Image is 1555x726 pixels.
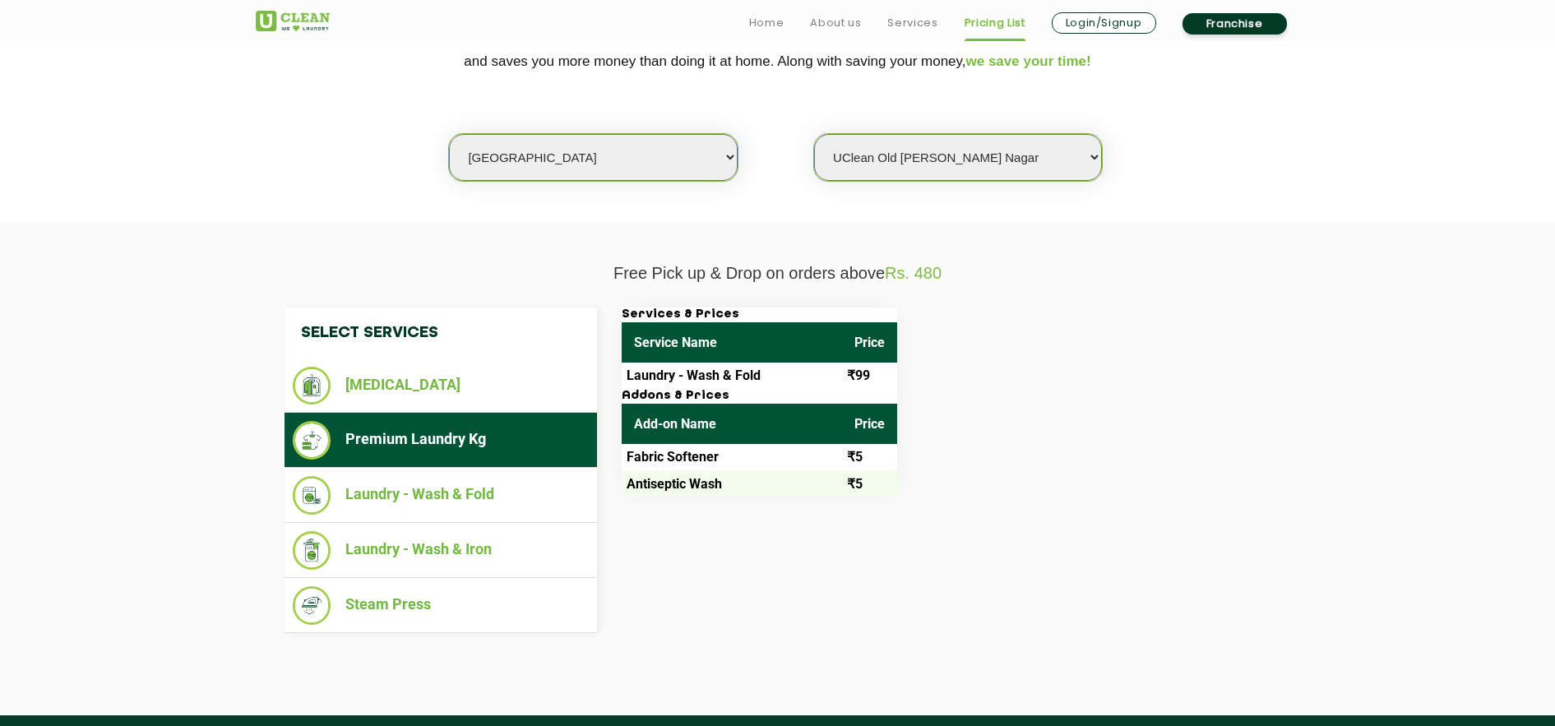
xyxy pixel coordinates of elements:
td: Laundry - Wash & Fold [622,363,842,389]
p: Free Pick up & Drop on orders above [256,264,1300,283]
img: Premium Laundry Kg [293,421,331,460]
span: Rs. 480 [885,264,942,282]
a: About us [810,13,861,33]
img: Laundry - Wash & Fold [293,476,331,515]
a: Pricing List [965,13,1025,33]
td: ₹5 [842,470,897,497]
th: Price [842,322,897,363]
li: Steam Press [293,586,589,625]
li: Laundry - Wash & Iron [293,531,589,570]
td: ₹5 [842,444,897,470]
th: Service Name [622,322,842,363]
img: Steam Press [293,586,331,625]
td: ₹99 [842,363,897,389]
th: Price [842,404,897,444]
img: Laundry - Wash & Iron [293,531,331,570]
th: Add-on Name [622,404,842,444]
a: Services [887,13,937,33]
h3: Services & Prices [622,308,897,322]
img: Dry Cleaning [293,367,331,405]
p: We make Laundry affordable by charging you per kilo and not per piece. Our monthly package pricin... [256,18,1300,76]
span: we save your time! [966,53,1091,69]
li: Laundry - Wash & Fold [293,476,589,515]
li: [MEDICAL_DATA] [293,367,589,405]
td: Antiseptic Wash [622,470,842,497]
h3: Addons & Prices [622,389,897,404]
img: UClean Laundry and Dry Cleaning [256,11,330,31]
a: Home [749,13,784,33]
li: Premium Laundry Kg [293,421,589,460]
a: Login/Signup [1052,12,1156,34]
a: Franchise [1182,13,1287,35]
td: Fabric Softener [622,444,842,470]
h4: Select Services [285,308,597,358]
